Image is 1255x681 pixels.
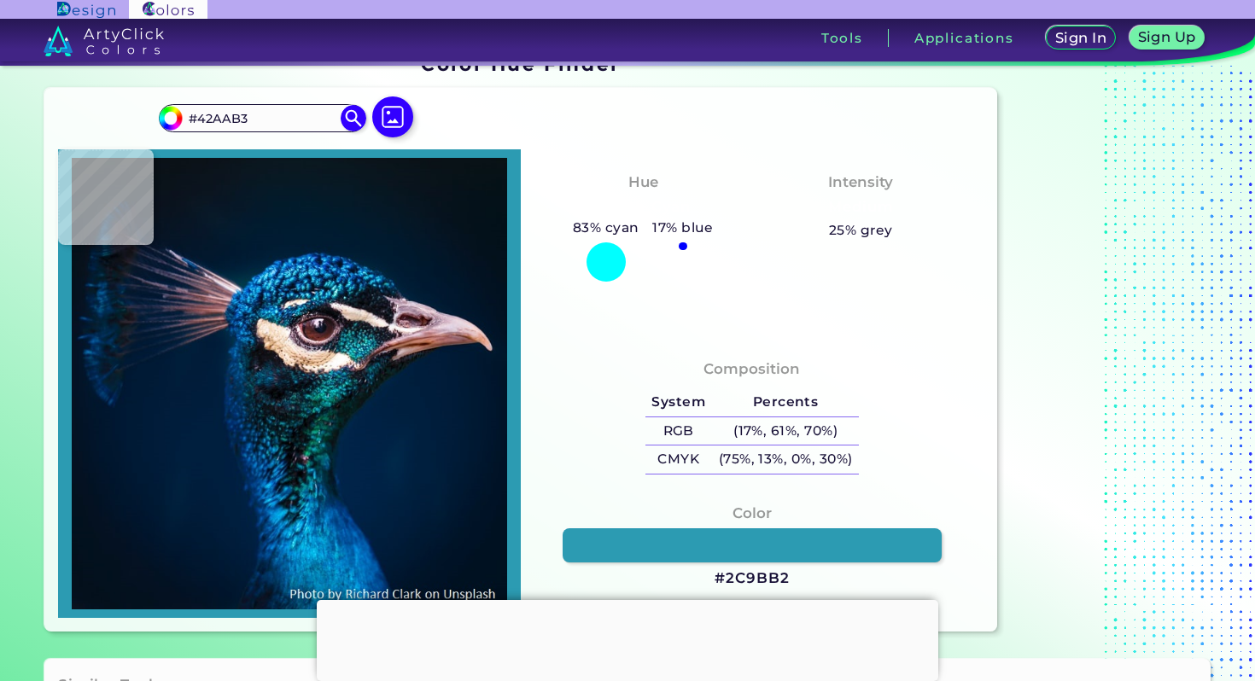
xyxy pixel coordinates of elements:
[44,26,164,56] img: logo_artyclick_colors_white.svg
[372,96,413,137] img: icon picture
[828,170,893,195] h4: Intensity
[628,170,658,195] h4: Hue
[914,32,1014,44] h3: Applications
[712,388,859,416] h5: Percents
[645,217,720,239] h5: 17% blue
[317,600,938,677] iframe: Advertisement
[1049,27,1112,49] a: Sign In
[715,568,789,589] h3: #2C9BB2
[341,105,366,131] img: icon search
[587,197,698,218] h3: Bluish Cyan
[645,417,712,445] h5: RGB
[712,445,859,474] h5: (75%, 13%, 0%, 30%)
[829,219,893,242] h5: 25% grey
[1141,31,1194,44] h5: Sign Up
[67,158,512,610] img: img_pavlin.jpg
[733,501,772,526] h4: Color
[820,197,901,218] h3: Medium
[183,107,341,130] input: type color..
[57,2,114,18] img: ArtyClick Design logo
[566,217,645,239] h5: 83% cyan
[645,388,712,416] h5: System
[645,445,712,474] h5: CMYK
[1133,27,1200,49] a: Sign Up
[1004,48,1217,638] iframe: Advertisement
[821,32,863,44] h3: Tools
[703,357,800,381] h4: Composition
[712,417,859,445] h5: (17%, 61%, 70%)
[1058,32,1104,44] h5: Sign In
